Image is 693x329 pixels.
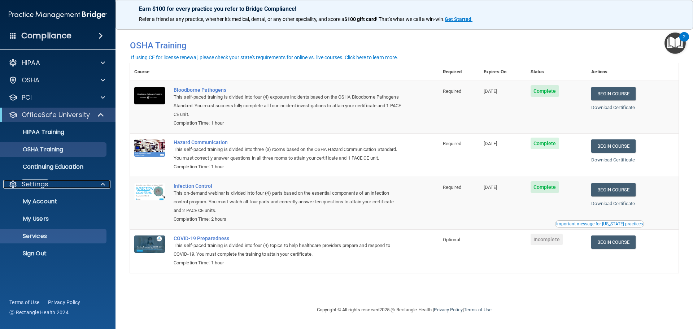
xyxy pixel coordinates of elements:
[174,119,402,127] div: Completion Time: 1 hour
[531,181,559,193] span: Complete
[22,111,90,119] p: OfficeSafe University
[591,235,635,249] a: Begin Course
[21,31,71,41] h4: Compliance
[131,55,398,60] div: If using CE for license renewal, please check your state's requirements for online vs. live cours...
[130,40,679,51] h4: OSHA Training
[5,250,103,257] p: Sign Out
[139,16,344,22] span: Refer a friend at any practice, whether it's medical, dental, or any other speciality, and score a
[591,139,635,153] a: Begin Course
[445,16,472,22] a: Get Started
[130,54,399,61] button: If using CE for license renewal, please check your state's requirements for online vs. live cours...
[9,59,105,67] a: HIPAA
[555,220,644,228] button: Read this if you are a dental practitioner in the state of CA
[556,222,643,226] div: Important message for [US_STATE] practices
[9,111,105,119] a: OfficeSafe University
[443,141,461,146] span: Required
[591,201,635,206] a: Download Certificate
[591,157,635,163] a: Download Certificate
[587,63,679,81] th: Actions
[174,215,402,224] div: Completion Time: 2 hours
[174,235,402,241] a: COVID-19 Preparedness
[531,234,563,245] span: Incomplete
[591,87,635,100] a: Begin Course
[174,183,402,189] a: Infection Control
[9,76,105,85] a: OSHA
[479,63,526,81] th: Expires On
[5,146,63,153] p: OSHA Training
[5,198,103,205] p: My Account
[591,105,635,110] a: Download Certificate
[5,233,103,240] p: Services
[22,180,48,189] p: Settings
[174,241,402,259] div: This self-paced training is divided into four (4) topics to help healthcare providers prepare and...
[273,298,536,321] div: Copyright © All rights reserved 2025 @ Rectangle Health | |
[664,33,686,54] button: Open Resource Center, 2 new notifications
[484,185,497,190] span: [DATE]
[434,307,462,312] a: Privacy Policy
[9,309,69,316] span: Ⓒ Rectangle Health 2024
[443,237,460,242] span: Optional
[174,163,402,171] div: Completion Time: 1 hour
[174,87,402,93] a: Bloodborne Pathogens
[9,93,105,102] a: PCI
[9,180,105,189] a: Settings
[464,307,492,312] a: Terms of Use
[484,141,497,146] span: [DATE]
[5,163,103,170] p: Continuing Education
[22,76,40,85] p: OSHA
[174,139,402,145] a: Hazard Communication
[443,88,461,94] span: Required
[531,138,559,149] span: Complete
[683,37,685,46] div: 2
[5,215,103,222] p: My Users
[5,129,64,136] p: HIPAA Training
[174,189,402,215] div: This on-demand webinar is divided into four (4) parts based on the essential components of an inf...
[376,16,445,22] span: ! That's what we call a win-win.
[531,85,559,97] span: Complete
[439,63,479,81] th: Required
[9,299,39,306] a: Terms of Use
[526,63,587,81] th: Status
[445,16,471,22] strong: Get Started
[591,183,635,196] a: Begin Course
[22,93,32,102] p: PCI
[9,8,107,22] img: PMB logo
[484,88,497,94] span: [DATE]
[174,93,402,119] div: This self-paced training is divided into four (4) exposure incidents based on the OSHA Bloodborne...
[130,63,169,81] th: Course
[139,5,670,12] p: Earn $100 for every practice you refer to Bridge Compliance!
[174,259,402,267] div: Completion Time: 1 hour
[443,185,461,190] span: Required
[22,59,40,67] p: HIPAA
[174,145,402,163] div: This self-paced training is divided into three (3) rooms based on the OSHA Hazard Communication S...
[48,299,80,306] a: Privacy Policy
[344,16,376,22] strong: $100 gift card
